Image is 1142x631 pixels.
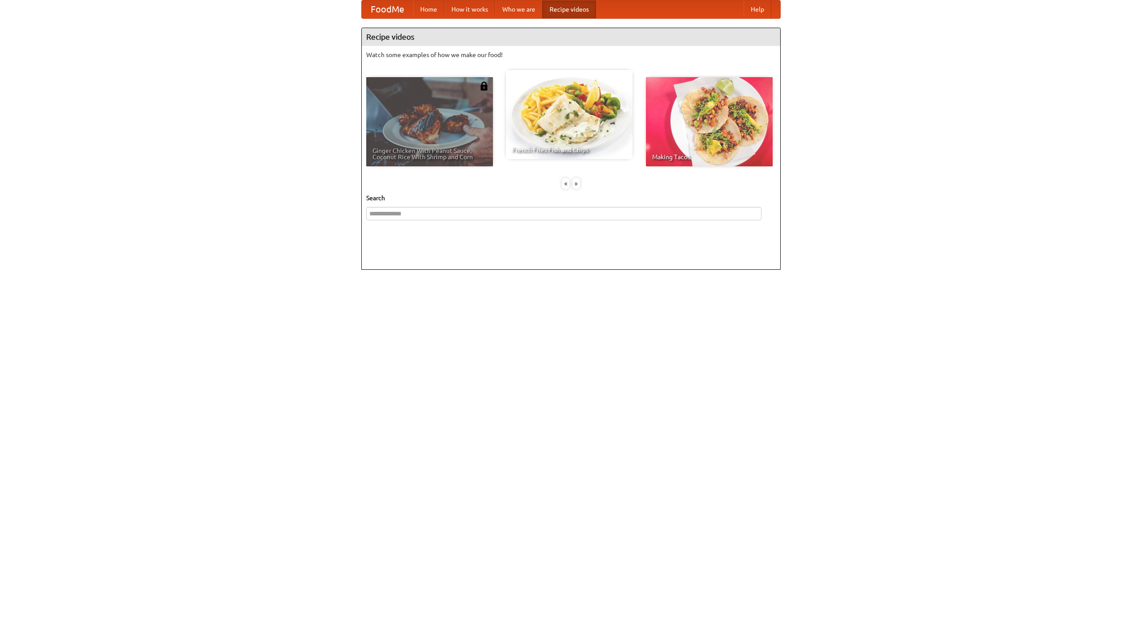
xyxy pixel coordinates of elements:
img: 483408.png [480,82,488,91]
a: French Fries Fish and Chips [506,70,633,159]
a: Making Tacos [646,77,773,166]
span: French Fries Fish and Chips [512,147,626,153]
a: Recipe videos [542,0,596,18]
a: Home [413,0,444,18]
a: FoodMe [362,0,413,18]
div: « [562,178,570,189]
a: Who we are [495,0,542,18]
a: Help [744,0,771,18]
h4: Recipe videos [362,28,780,46]
a: How it works [444,0,495,18]
h5: Search [366,194,776,202]
div: » [572,178,580,189]
p: Watch some examples of how we make our food! [366,50,776,59]
span: Making Tacos [652,154,766,160]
